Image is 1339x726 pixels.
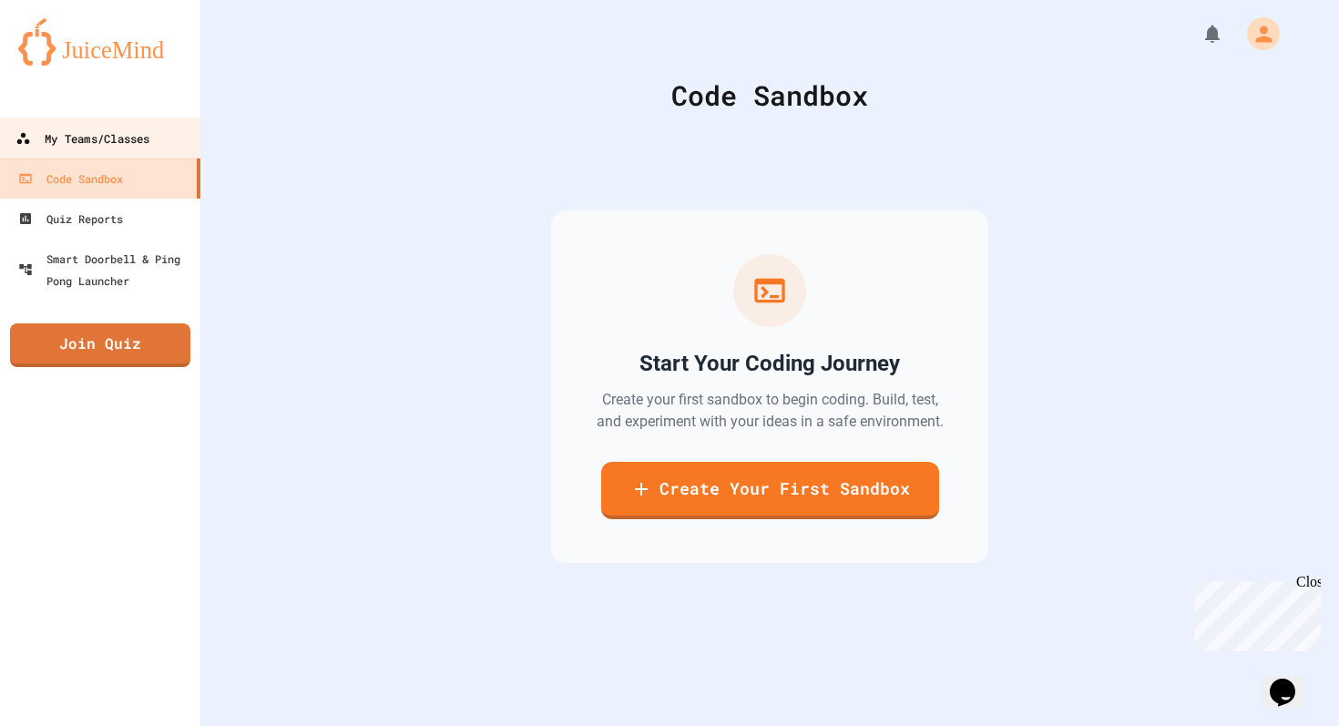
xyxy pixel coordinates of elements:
[1188,574,1321,651] iframe: chat widget
[595,389,945,433] p: Create your first sandbox to begin coding. Build, test, and experiment with your ideas in a safe ...
[18,168,123,189] div: Code Sandbox
[1228,13,1284,55] div: My Account
[1262,653,1321,708] iframe: chat widget
[18,208,123,230] div: Quiz Reports
[15,128,149,150] div: My Teams/Classes
[246,75,1293,116] div: Code Sandbox
[7,7,126,116] div: Chat with us now!Close
[1168,18,1228,49] div: My Notifications
[18,18,182,66] img: logo-orange.svg
[10,323,190,367] a: Join Quiz
[601,462,939,519] a: Create Your First Sandbox
[639,349,900,378] h2: Start Your Coding Journey
[18,248,193,291] div: Smart Doorbell & Ping Pong Launcher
